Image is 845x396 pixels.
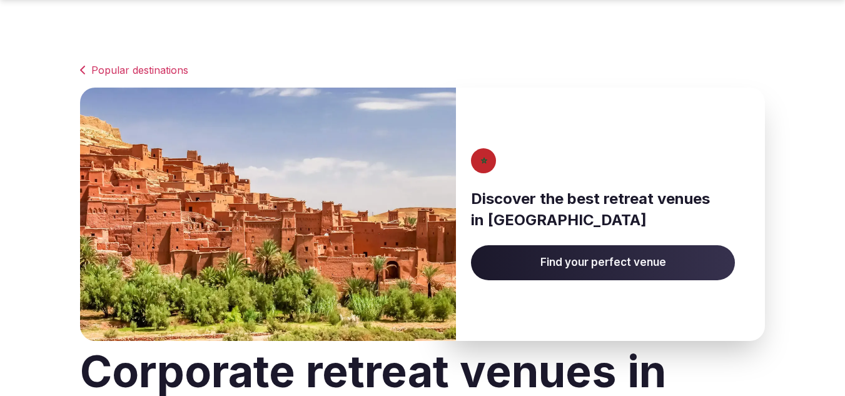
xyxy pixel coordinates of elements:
[80,88,456,341] img: Banner image for Morocco representative of the country
[471,245,735,280] a: Find your perfect venue
[471,188,735,230] h3: Discover the best retreat venues in [GEOGRAPHIC_DATA]
[467,148,501,173] img: Morocco's flag
[80,63,765,78] a: Popular destinations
